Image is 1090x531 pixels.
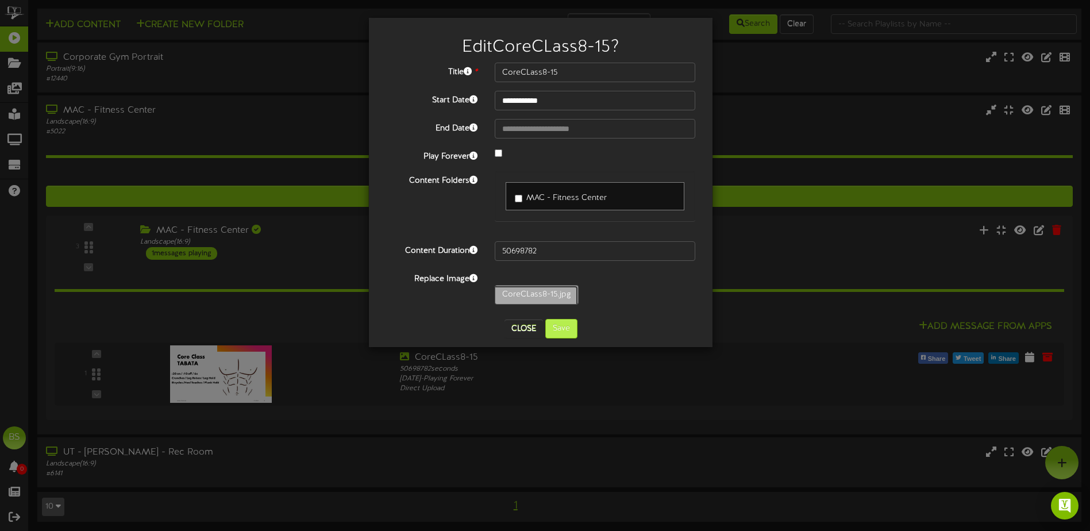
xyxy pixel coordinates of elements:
[378,91,486,106] label: Start Date
[378,270,486,285] label: Replace Image
[1051,492,1079,520] div: Open Intercom Messenger
[378,147,486,163] label: Play Forever
[545,319,577,338] button: Save
[495,241,695,261] input: 15
[386,38,695,57] h2: Edit CoreCLass8-15 ?
[378,119,486,134] label: End Date
[526,194,607,202] span: MAC - Fitness Center
[378,241,486,257] label: Content Duration
[378,63,486,78] label: Title
[504,320,543,338] button: Close
[378,171,486,187] label: Content Folders
[495,63,695,82] input: Title
[515,195,522,202] input: MAC - Fitness Center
